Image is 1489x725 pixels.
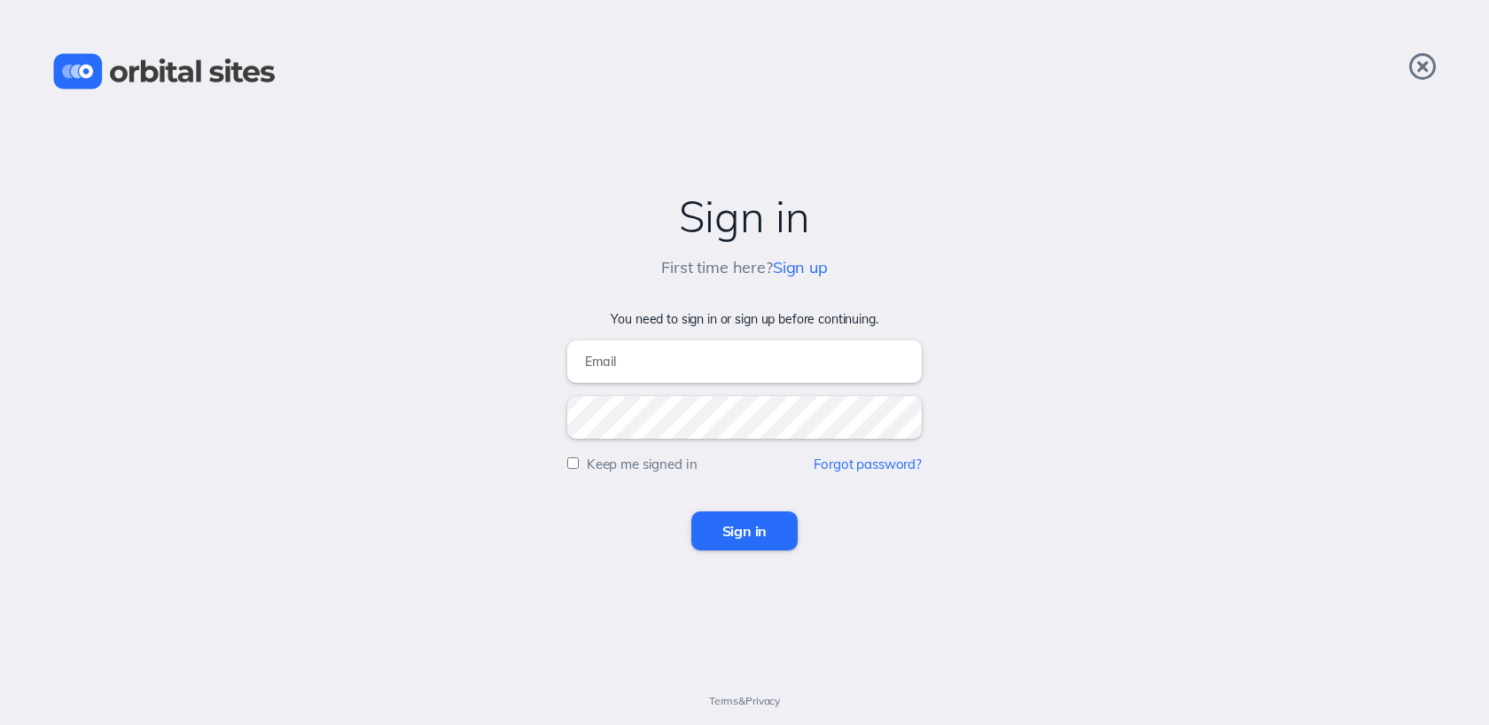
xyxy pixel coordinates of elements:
[661,259,828,277] h5: First time here?
[773,257,828,277] a: Sign up
[745,694,780,707] a: Privacy
[53,53,276,90] img: Orbital Sites Logo
[18,192,1471,241] h2: Sign in
[814,456,922,472] a: Forgot password?
[567,340,922,383] input: Email
[18,312,1471,550] form: You need to sign in or sign up before continuing.
[709,694,738,707] a: Terms
[587,456,698,472] label: Keep me signed in
[691,511,799,550] input: Sign in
